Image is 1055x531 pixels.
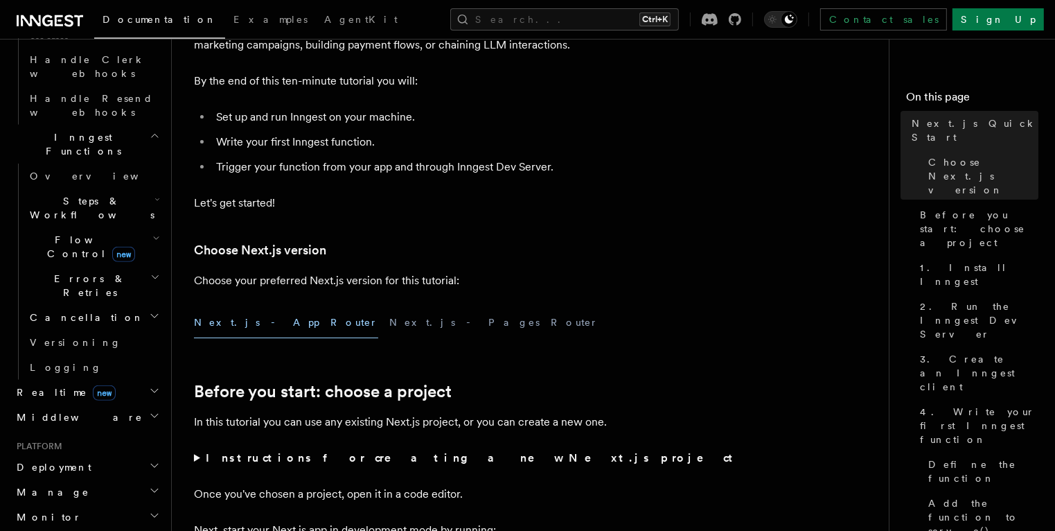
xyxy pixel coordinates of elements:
span: Versioning [30,337,121,348]
span: Documentation [103,14,217,25]
span: Logging [30,362,102,373]
span: Realtime [11,385,116,399]
li: Write your first Inngest function. [212,132,748,152]
a: Choose Next.js version [194,241,326,260]
p: Once you've chosen a project, open it in a code editor. [194,485,748,504]
button: Flow Controlnew [24,227,163,266]
button: Realtimenew [11,380,163,405]
a: 3. Create an Inngest client [914,347,1038,399]
span: Define the function [928,458,1038,485]
span: Next.js Quick Start [912,116,1038,144]
a: 2. Run the Inngest Dev Server [914,294,1038,347]
span: Inngest Functions [11,130,150,158]
span: Platform [11,441,62,452]
span: Examples [233,14,308,25]
a: Overview [24,164,163,189]
span: Cancellation [24,311,144,324]
span: Steps & Workflows [24,194,154,222]
button: Next.js - Pages Router [389,307,599,338]
span: Errors & Retries [24,272,150,299]
a: Before you start: choose a project [194,382,452,401]
a: Choose Next.js version [923,150,1038,202]
a: Define the function [923,452,1038,491]
a: Documentation [94,4,225,39]
button: Middleware [11,405,163,430]
span: 3. Create an Inngest client [920,352,1038,394]
span: 2. Run the Inngest Dev Server [920,299,1038,341]
button: Manage [11,480,163,505]
span: Choose Next.js version [928,155,1038,197]
span: Manage [11,485,89,499]
a: 1. Install Inngest [914,255,1038,294]
span: Handle Clerk webhooks [30,54,145,79]
strong: Instructions for creating a new Next.js project [206,451,738,464]
span: new [93,385,116,401]
span: AgentKit [324,14,398,25]
span: Flow Control [24,233,152,261]
h4: On this page [906,89,1038,111]
button: Inngest Functions [11,125,163,164]
button: Search...Ctrl+K [450,8,679,31]
p: Let's get started! [194,193,748,213]
a: Contact sales [820,8,947,31]
button: Toggle dark mode [764,11,797,28]
button: Errors & Retries [24,266,163,305]
a: Before you start: choose a project [914,202,1038,255]
a: AgentKit [316,4,406,37]
kbd: Ctrl+K [639,12,671,26]
a: Handle Resend webhooks [24,86,163,125]
span: new [112,247,135,262]
a: Sign Up [952,8,1044,31]
span: Monitor [11,510,82,524]
span: 1. Install Inngest [920,261,1038,288]
span: Handle Resend webhooks [30,93,153,118]
summary: Instructions for creating a new Next.js project [194,449,748,468]
span: 4. Write your first Inngest function [920,405,1038,446]
button: Deployment [11,455,163,480]
p: In this tutorial you can use any existing Next.js project, or you can create a new one. [194,412,748,432]
div: Inngest Functions [11,164,163,380]
li: Trigger your function from your app and through Inngest Dev Server. [212,157,748,177]
a: Next.js Quick Start [906,111,1038,150]
p: By the end of this ten-minute tutorial you will: [194,71,748,91]
button: Monitor [11,505,163,530]
a: 4. Write your first Inngest function [914,399,1038,452]
p: Choose your preferred Next.js version for this tutorial: [194,271,748,290]
span: Overview [30,171,172,182]
span: Middleware [11,410,143,424]
a: Logging [24,355,163,380]
a: Handle Clerk webhooks [24,47,163,86]
button: Steps & Workflows [24,189,163,227]
button: Cancellation [24,305,163,330]
a: Versioning [24,330,163,355]
button: Next.js - App Router [194,307,378,338]
span: Deployment [11,460,91,474]
span: Before you start: choose a project [920,208,1038,250]
li: Set up and run Inngest on your machine. [212,107,748,127]
a: Examples [225,4,316,37]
